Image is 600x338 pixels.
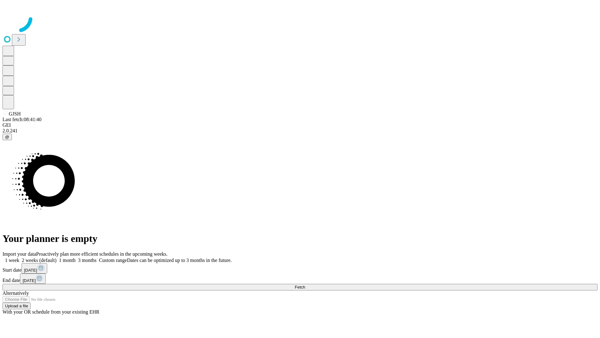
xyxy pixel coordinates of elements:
[24,268,37,273] span: [DATE]
[2,290,29,296] span: Alternatively
[59,258,76,263] span: 1 month
[5,135,9,139] span: @
[2,274,597,284] div: End date
[2,284,597,290] button: Fetch
[78,258,97,263] span: 3 months
[2,233,597,244] h1: Your planner is empty
[5,258,19,263] span: 1 week
[2,309,99,315] span: With your OR schedule from your existing EHR
[22,278,36,283] span: [DATE]
[295,285,305,289] span: Fetch
[2,128,597,134] div: 2.0.241
[2,117,42,122] span: Last fetch: 08:41:40
[2,134,12,140] button: @
[9,111,21,116] span: GJSH
[2,263,597,274] div: Start date
[20,274,46,284] button: [DATE]
[36,251,167,257] span: Proactively plan more efficient schedules in the upcoming weeks.
[99,258,127,263] span: Custom range
[2,303,31,309] button: Upload a file
[22,263,47,274] button: [DATE]
[127,258,232,263] span: Dates can be optimized up to 3 months in the future.
[2,251,36,257] span: Import your data
[2,122,597,128] div: GEI
[22,258,57,263] span: 2 weeks (default)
